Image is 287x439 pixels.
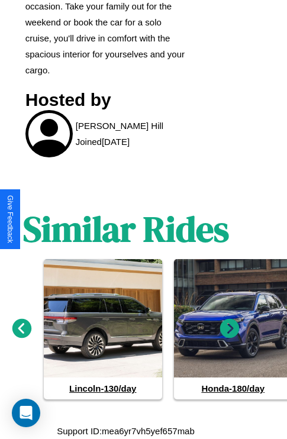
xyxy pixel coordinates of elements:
h3: Hosted by [25,90,188,110]
p: Support ID: mea6yr7vh5yef657mab [57,423,195,439]
div: Open Intercom Messenger [12,399,40,427]
p: [PERSON_NAME] Hill [76,118,163,134]
h1: Similar Rides [23,205,229,253]
p: Joined [DATE] [76,134,130,150]
div: Give Feedback [6,195,14,243]
h4: Lincoln - 130 /day [44,377,162,399]
a: Lincoln-130/day [44,259,162,399]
